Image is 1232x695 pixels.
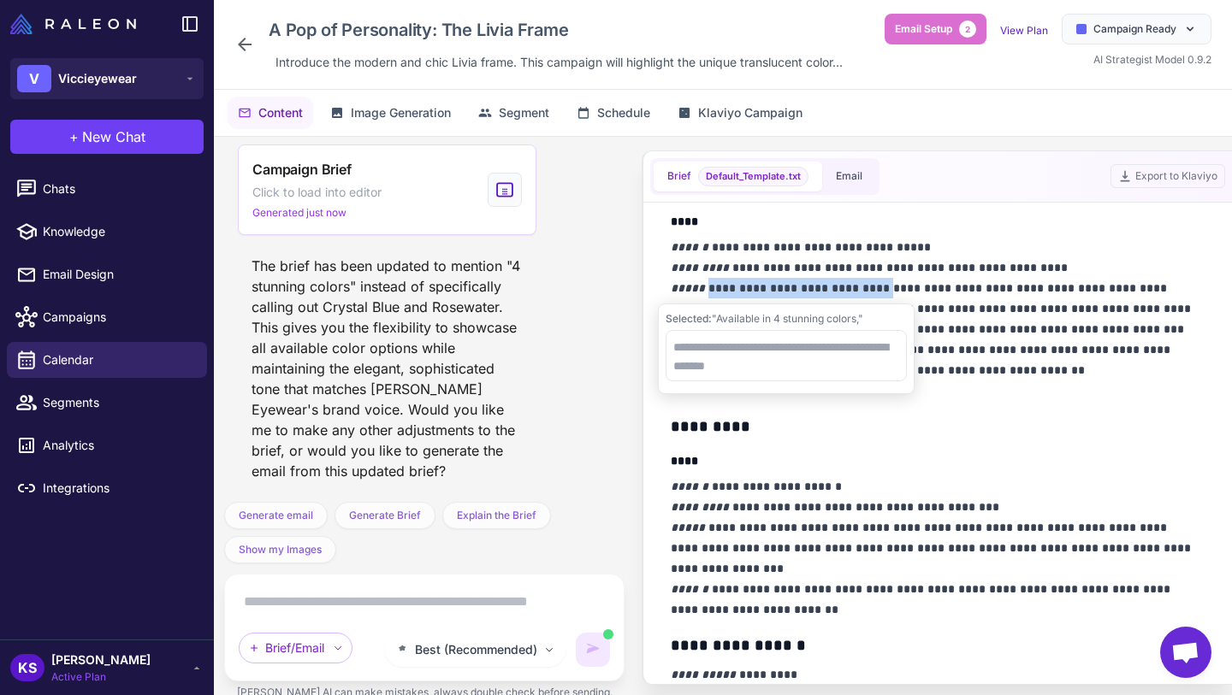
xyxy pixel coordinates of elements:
span: Knowledge [43,222,193,241]
button: Klaviyo Campaign [667,97,813,129]
span: [PERSON_NAME] [51,651,151,669]
span: Klaviyo Campaign [698,103,803,122]
button: BriefDefault_Template.txt [654,162,822,191]
div: Click to edit description [269,50,850,75]
div: V [17,65,51,92]
span: Chats [43,180,193,198]
span: Analytics [43,436,193,455]
span: + [69,127,79,147]
button: AI is generating content. You can keep typing but cannot send until it completes. [576,633,610,667]
button: Content [228,97,313,129]
span: Campaign Ready [1093,21,1176,37]
div: The brief has been updated to mention "4 stunning colors" instead of specifically calling out Cry... [238,249,536,488]
button: Email Setup2 [885,14,986,44]
button: Generate email [224,502,328,529]
div: Open chat [1160,627,1211,678]
a: Segments [7,385,207,421]
div: KS [10,654,44,681]
button: Export to Klaviyo [1111,164,1225,188]
div: "Available in 4 stunning colors," [666,311,907,327]
div: Brief/Email [239,633,352,663]
a: Integrations [7,470,207,506]
button: Email [822,162,876,191]
a: Campaigns [7,299,207,335]
span: Generate email [239,508,313,523]
button: Best (Recommended) [385,633,566,667]
button: Explain the Brief [442,502,551,529]
span: Email Setup [895,21,952,37]
span: Generate Brief [349,508,421,523]
button: Image Generation [320,97,461,129]
span: Calendar [43,350,193,369]
span: Integrations [43,479,193,498]
span: Click to load into editor [252,183,382,202]
button: Schedule [566,97,660,129]
span: Show my Images [239,542,322,557]
span: Campaigns [43,308,193,327]
span: Generated just now [252,205,346,221]
span: AI Strategist Model 0.9.2 [1093,53,1211,66]
a: Calendar [7,342,207,378]
span: Viccieyewear [58,69,137,88]
button: Show my Images [224,536,336,563]
span: Email Design [43,265,193,284]
div: Click to edit campaign name [262,14,850,46]
a: View Plan [1000,24,1048,37]
span: Schedule [597,103,650,122]
button: VViccieyewear [10,58,204,99]
span: Brief template [698,167,808,186]
img: Raleon Logo [10,14,136,34]
button: Generate Brief [335,502,435,529]
span: Explain the Brief [457,508,536,523]
span: Segment [499,103,549,122]
button: Segment [468,97,560,129]
span: AI is generating content. You can still type but cannot send yet. [603,629,613,639]
a: Raleon Logo [10,14,143,34]
a: Email Design [7,256,207,292]
button: +New Chat [10,120,204,154]
a: Knowledge [7,214,207,250]
span: Selected: [666,312,712,325]
span: Image Generation [351,103,451,122]
span: Introduce the modern and chic Livia frame. This campaign will highlight the unique translucent co... [275,53,843,72]
span: New Chat [82,127,145,147]
span: Content [258,103,303,122]
a: Analytics [7,427,207,463]
span: Best (Recommended) [415,640,537,659]
span: 2 [959,21,976,38]
span: Brief [667,168,691,184]
span: Active Plan [51,669,151,685]
span: Campaign Brief [252,159,352,180]
a: Chats [7,171,207,207]
span: Segments [43,393,193,412]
